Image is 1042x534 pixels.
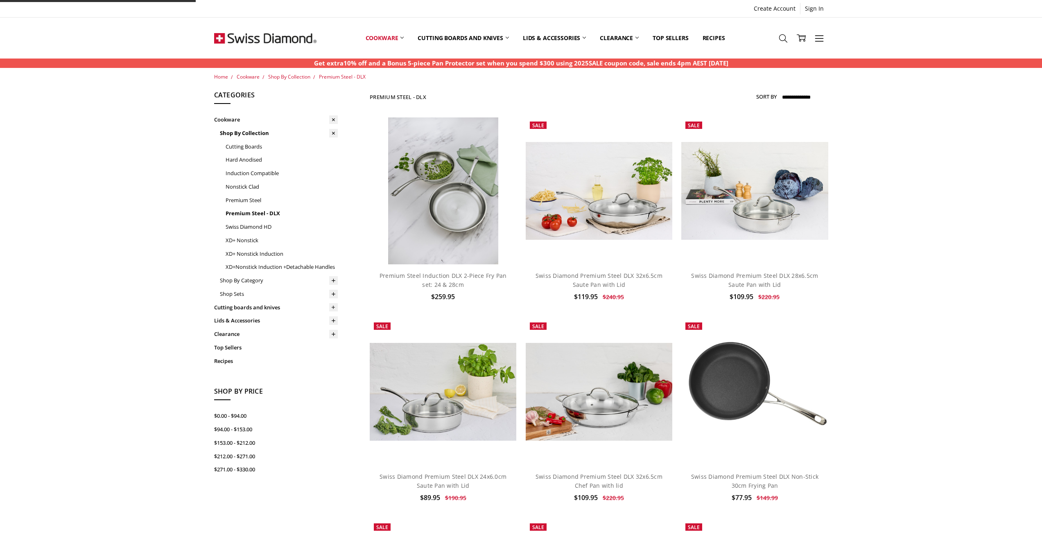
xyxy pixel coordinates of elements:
img: Premium steel DLX 2pc fry pan set (28 and 24cm) life style shot [388,117,498,264]
a: Shop Sets [220,287,338,301]
span: Sale [688,323,700,330]
span: Sale [688,122,700,129]
span: $77.95 [732,493,752,502]
h5: Categories [214,90,338,104]
a: $212.00 - $271.00 [214,450,338,463]
a: Top Sellers [646,20,695,56]
span: Sale [376,323,388,330]
a: $153.00 - $212.00 [214,436,338,450]
span: $119.95 [574,292,598,301]
a: XD+ Nonstick Induction [226,247,338,261]
a: Premium Steel Induction DLX 2-Piece Fry Pan set: 24 & 28cm [380,272,507,288]
span: $220.95 [603,494,624,502]
a: $94.00 - $153.00 [214,423,338,436]
a: Hard Anodised [226,153,338,167]
a: Lids & Accessories [214,314,338,327]
a: Shop By Collection [220,126,338,140]
a: Cookware [237,73,260,80]
label: Sort By [756,90,777,103]
a: Create Account [749,3,800,14]
a: Swiss Diamond Premium Steel DLX 28x6.5cm Saute Pan with Lid [681,117,828,264]
a: Cookware [214,113,338,126]
span: $190.95 [445,494,466,502]
a: Cutting boards and knives [214,301,338,314]
a: Cookware [359,20,411,56]
h1: Premium Steel - DLX [370,94,426,100]
a: XD+ Nonstick [226,234,338,247]
span: $259.95 [431,292,455,301]
a: $271.00 - $330.00 [214,463,338,476]
a: XD+Nonstick Induction +Detachable Handles [226,260,338,274]
img: Swiss Diamond Premium Steel DLX Non-Stick 30cm Frying Pan [681,318,828,465]
a: Premium steel DLX 2pc fry pan set (28 and 24cm) life style shot [370,117,516,264]
a: Swiss Diamond Premium Steel DLX Non-Stick 30cm Frying Pan [691,473,818,489]
img: Swiss Diamond Premium Steel DLX 24x6.0cm Saute Pan with Lid [370,343,516,441]
a: Cutting boards and knives [411,20,516,56]
span: $149.99 [757,494,778,502]
a: Swiss Diamond Premium Steel DLX 32x6.5cm Chef Pan with lid [526,318,672,465]
a: Shop By Category [220,274,338,287]
a: Top Sellers [214,341,338,354]
a: Home [214,73,228,80]
p: Get extra10% off and a Bonus 5-piece Pan Protector set when you spend $300 using 2025SALE coupon ... [314,59,728,68]
a: Swiss Diamond Premium Steel DLX 24x6.0cm Saute Pan with Lid [370,318,516,465]
a: Recipes [696,20,732,56]
span: Sale [376,524,388,531]
a: $0.00 - $94.00 [214,409,338,423]
img: Swiss Diamond Premium Steel DLX 28x6.5cm Saute Pan with Lid [681,142,828,240]
span: $240.95 [603,293,624,301]
a: Premium Steel - DLX [319,73,366,80]
a: Swiss Diamond Premium Steel DLX 28x6.5cm Saute Pan with Lid [691,272,818,288]
span: $109.95 [574,493,598,502]
a: Induction Compatible [226,167,338,180]
a: Swiss Diamond Premium Steel DLX 32x6.5cm Saute Pan with Lid [536,272,662,288]
img: Swiss Diamond Premium Steel DLX 32x6.5cm Saute Pan with Lid [526,142,672,240]
a: Swiss Diamond Premium Steel DLX 24x6.0cm Saute Pan with Lid [380,473,506,489]
a: Recipes [214,354,338,368]
img: Free Shipping On Every Order [214,18,316,59]
a: Premium Steel [226,194,338,207]
img: Swiss Diamond Premium Steel DLX 32x6.5cm Chef Pan with lid [526,343,672,441]
a: Swiss Diamond HD [226,220,338,234]
a: Premium Steel - DLX [226,207,338,220]
span: $109.95 [730,292,753,301]
h5: Shop By Price [214,386,338,400]
a: Clearance [593,20,646,56]
a: Swiss Diamond Premium Steel DLX 32x6.5cm Chef Pan with lid [536,473,662,489]
a: Nonstick Clad [226,180,338,194]
a: Lids & Accessories [516,20,593,56]
span: Sale [532,524,544,531]
span: Sale [688,524,700,531]
span: Sale [532,323,544,330]
a: Clearance [214,327,338,341]
a: Shop By Collection [268,73,310,80]
a: Swiss Diamond Premium Steel DLX 32x6.5cm Saute Pan with Lid [526,117,672,264]
a: Sign In [800,3,828,14]
a: Cutting Boards [226,140,338,153]
span: Sale [532,122,544,129]
span: $89.95 [420,493,440,502]
span: $220.95 [758,293,780,301]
